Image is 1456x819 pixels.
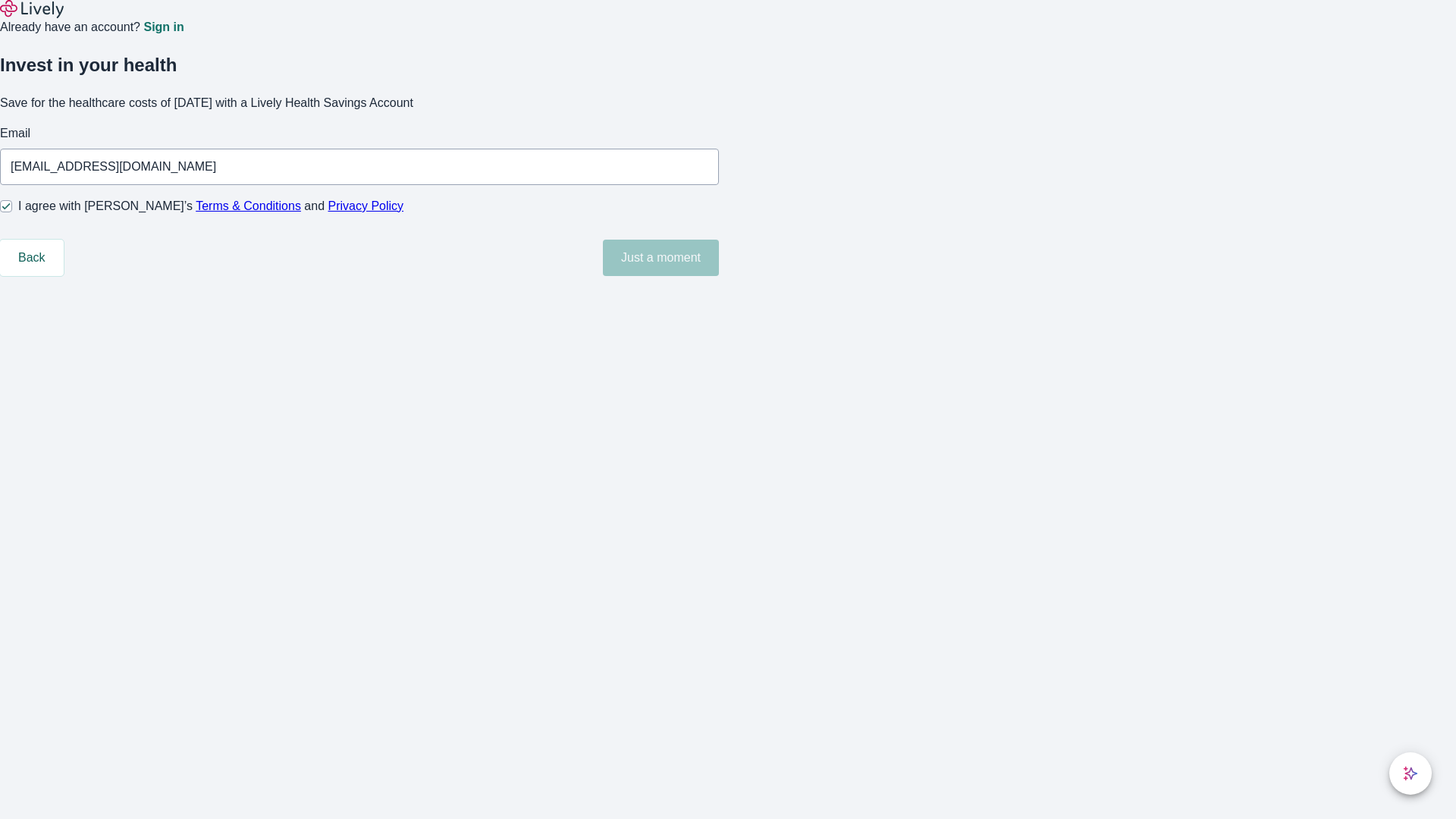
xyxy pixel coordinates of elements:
a: Terms & Conditions [196,199,301,212]
span: I agree with [PERSON_NAME]’s and [18,197,403,215]
a: Privacy Policy [328,199,404,212]
a: Sign in [143,21,184,33]
svg: Lively AI Assistant [1403,766,1418,781]
button: chat [1389,752,1432,795]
